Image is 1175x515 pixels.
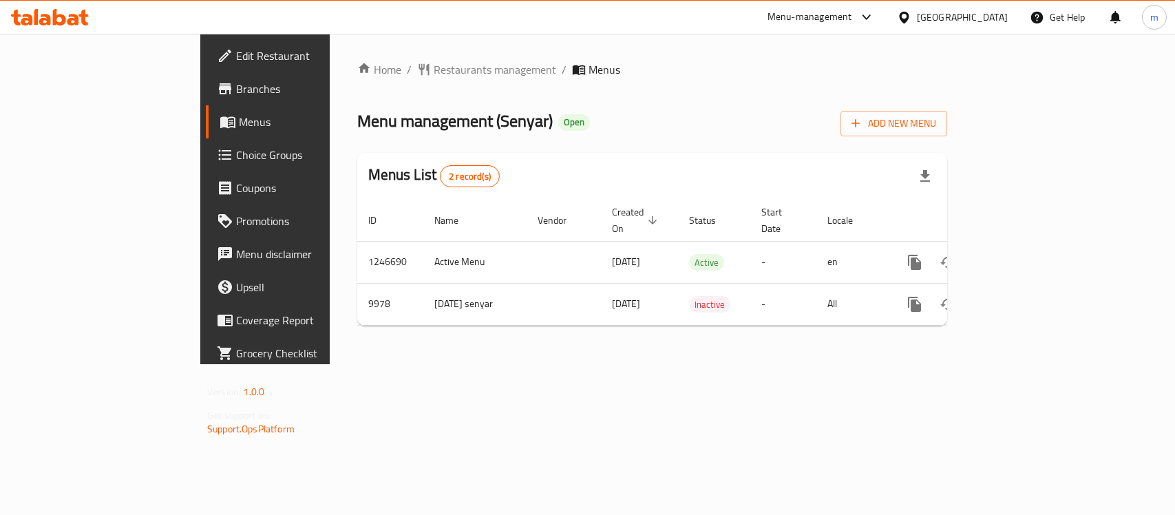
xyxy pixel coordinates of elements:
[931,288,964,321] button: Change Status
[589,61,620,78] span: Menus
[1150,10,1158,25] span: m
[357,61,947,78] nav: breadcrumb
[827,212,871,229] span: Locale
[236,246,385,262] span: Menu disclaimer
[207,406,271,424] span: Get support on:
[206,271,396,304] a: Upsell
[898,288,931,321] button: more
[689,254,724,271] div: Active
[558,114,590,131] div: Open
[207,420,295,438] a: Support.OpsPlatform
[887,200,1041,242] th: Actions
[562,61,567,78] li: /
[750,283,816,325] td: -
[840,111,947,136] button: Add New Menu
[206,72,396,105] a: Branches
[206,204,396,238] a: Promotions
[558,116,590,128] span: Open
[434,212,476,229] span: Name
[434,61,556,78] span: Restaurants management
[206,238,396,271] a: Menu disclaimer
[423,241,527,283] td: Active Menu
[909,160,942,193] div: Export file
[207,383,241,401] span: Version:
[851,115,936,132] span: Add New Menu
[236,213,385,229] span: Promotions
[612,204,661,237] span: Created On
[206,138,396,171] a: Choice Groups
[689,255,724,271] span: Active
[239,114,385,130] span: Menus
[206,337,396,370] a: Grocery Checklist
[816,283,887,325] td: All
[417,61,556,78] a: Restaurants management
[917,10,1008,25] div: [GEOGRAPHIC_DATA]
[761,204,800,237] span: Start Date
[357,200,1041,326] table: enhanced table
[441,170,499,183] span: 2 record(s)
[236,147,385,163] span: Choice Groups
[357,105,553,136] span: Menu management ( Senyar )
[689,296,730,313] div: Inactive
[368,165,500,187] h2: Menus List
[689,297,730,313] span: Inactive
[243,383,264,401] span: 1.0.0
[236,279,385,295] span: Upsell
[236,312,385,328] span: Coverage Report
[407,61,412,78] li: /
[612,253,640,271] span: [DATE]
[236,345,385,361] span: Grocery Checklist
[206,39,396,72] a: Edit Restaurant
[931,246,964,279] button: Change Status
[538,212,584,229] span: Vendor
[750,241,816,283] td: -
[206,171,396,204] a: Coupons
[368,212,394,229] span: ID
[206,304,396,337] a: Coverage Report
[898,246,931,279] button: more
[816,241,887,283] td: en
[689,212,734,229] span: Status
[423,283,527,325] td: [DATE] senyar
[768,9,852,25] div: Menu-management
[612,295,640,313] span: [DATE]
[236,48,385,64] span: Edit Restaurant
[236,180,385,196] span: Coupons
[236,81,385,97] span: Branches
[206,105,396,138] a: Menus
